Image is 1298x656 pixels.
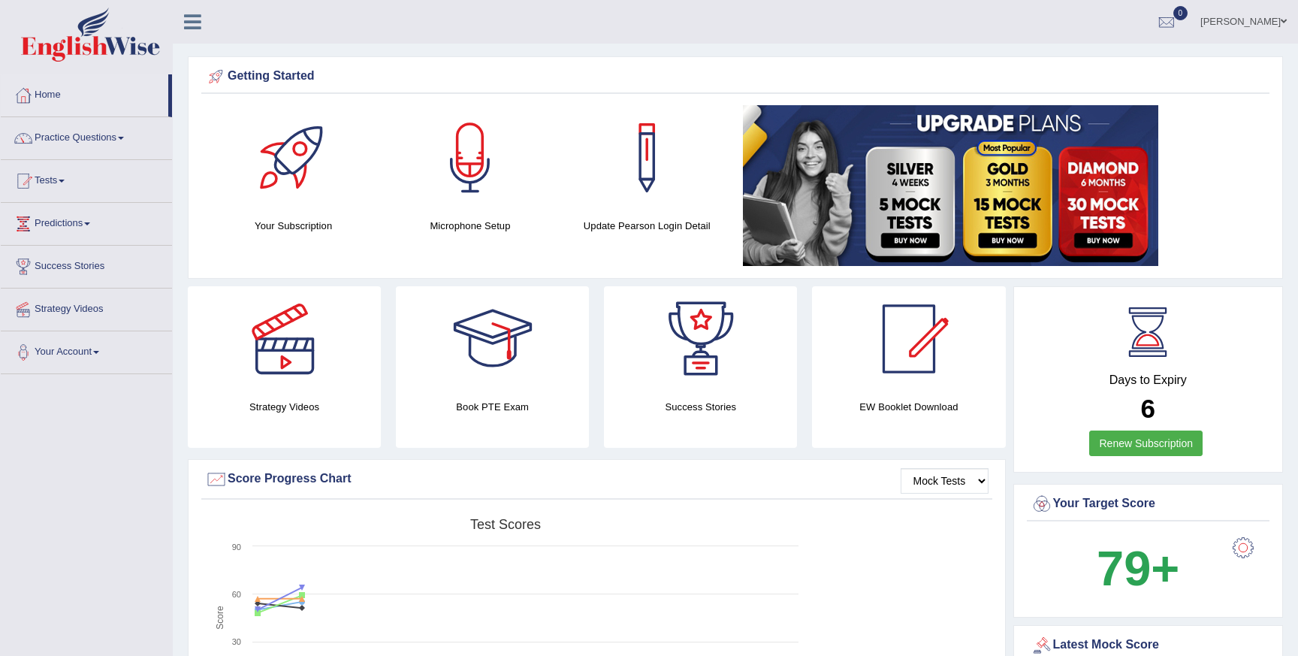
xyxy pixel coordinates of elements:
text: 90 [232,543,241,552]
h4: Days to Expiry [1031,373,1266,387]
tspan: Score [215,606,225,630]
b: 79+ [1097,541,1179,596]
a: Home [1,74,168,112]
h4: Microphone Setup [389,218,551,234]
span: 0 [1173,6,1188,20]
div: Your Target Score [1031,493,1266,515]
text: 30 [232,637,241,646]
a: Strategy Videos [1,289,172,326]
h4: Update Pearson Login Detail [566,218,728,234]
text: 60 [232,590,241,599]
a: Predictions [1,203,172,240]
h4: Your Subscription [213,218,374,234]
a: Renew Subscription [1089,431,1203,456]
h4: Strategy Videos [188,399,381,415]
h4: EW Booklet Download [812,399,1005,415]
a: Tests [1,160,172,198]
h4: Book PTE Exam [396,399,589,415]
img: small5.jpg [743,105,1158,266]
h4: Success Stories [604,399,797,415]
a: Success Stories [1,246,172,283]
tspan: Test scores [470,517,541,532]
a: Practice Questions [1,117,172,155]
div: Getting Started [205,65,1266,88]
div: Score Progress Chart [205,468,989,491]
b: 6 [1141,394,1155,423]
a: Your Account [1,331,172,369]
